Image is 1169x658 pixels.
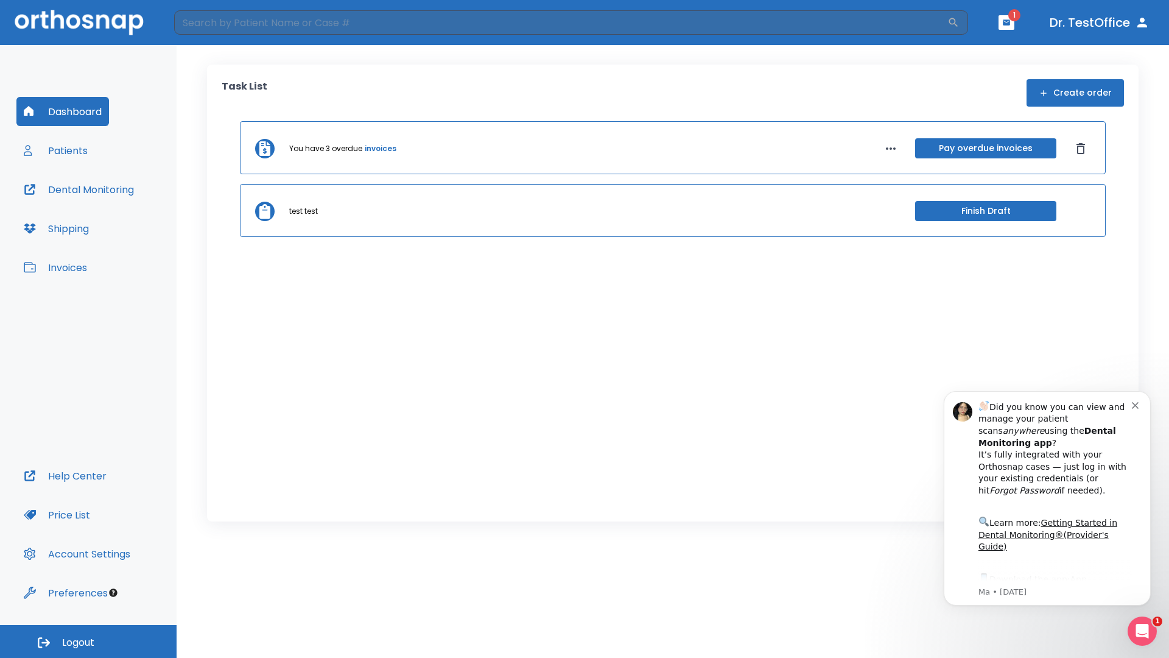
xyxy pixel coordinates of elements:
[925,376,1169,652] iframe: Intercom notifications message
[1008,9,1020,21] span: 1
[1045,12,1154,34] button: Dr. TestOffice
[16,136,95,165] button: Patients
[16,175,141,204] button: Dental Monitoring
[16,253,94,282] button: Invoices
[289,143,362,154] p: You have 3 overdue
[289,206,318,217] p: test test
[1153,617,1162,626] span: 1
[16,214,96,243] button: Shipping
[16,461,114,490] button: Help Center
[1128,617,1157,646] iframe: Intercom live chat
[365,143,396,154] a: invoices
[915,201,1056,221] button: Finish Draft
[62,636,94,649] span: Logout
[16,578,115,607] button: Preferences
[915,138,1056,158] button: Pay overdue invoices
[16,97,109,126] button: Dashboard
[174,10,947,35] input: Search by Patient Name or Case #
[222,79,267,107] p: Task List
[1071,139,1090,158] button: Dismiss
[16,500,97,529] button: Price List
[1027,79,1124,107] button: Create order
[108,587,119,598] div: Tooltip anchor
[15,10,144,35] img: Orthosnap
[16,539,138,568] button: Account Settings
